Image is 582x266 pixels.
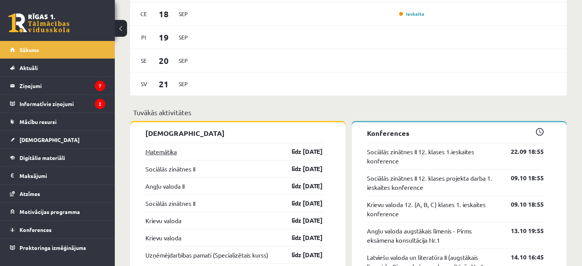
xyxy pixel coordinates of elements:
[20,244,86,251] span: Proktoringa izmēģinājums
[20,46,39,53] span: Sākums
[20,95,105,113] legend: Informatīvie ziņojumi
[20,190,40,197] span: Atzīmes
[20,208,80,215] span: Motivācijas programma
[136,78,152,90] span: Sv
[399,11,424,17] a: Ieskaite
[278,181,323,191] a: līdz [DATE]
[499,147,544,156] a: 22.09 18:55
[20,77,105,95] legend: Ziņojumi
[175,8,191,20] span: Sep
[10,59,105,77] a: Aktuāli
[145,250,268,259] a: Uzņēmējdarbības pamati (Specializētais kurss)
[278,164,323,173] a: līdz [DATE]
[10,203,105,220] a: Motivācijas programma
[367,226,500,245] a: Angļu valoda augstākais līmenis - Pirms eksāmena konsultācija Nr.1
[152,54,176,67] span: 20
[367,147,500,165] a: Sociālās zinātnes II 12. klases 1.ieskaites konference
[499,173,544,183] a: 09.10 18:55
[10,95,105,113] a: Informatīvie ziņojumi2
[499,226,544,235] a: 13.10 19:55
[10,239,105,256] a: Proktoringa izmēģinājums
[278,250,323,259] a: līdz [DATE]
[499,253,544,262] a: 14.10 16:45
[20,64,38,71] span: Aktuāli
[152,8,176,20] span: 18
[136,55,152,67] span: Se
[10,149,105,166] a: Digitālie materiāli
[20,136,80,143] span: [DEMOGRAPHIC_DATA]
[367,200,500,218] a: Krievu valoda 12. (A, B, C) klases 1. ieskaites konference
[95,99,105,109] i: 2
[8,13,70,33] a: Rīgas 1. Tālmācības vidusskola
[278,199,323,208] a: līdz [DATE]
[20,167,105,184] legend: Maksājumi
[278,233,323,242] a: līdz [DATE]
[20,154,65,161] span: Digitālie materiāli
[175,78,191,90] span: Sep
[20,118,57,125] span: Mācību resursi
[145,233,181,242] a: Krievu valoda
[10,167,105,184] a: Maksājumi
[367,173,500,192] a: Sociālās zinātnes II 12. klases projekta darba 1. ieskaites konference
[145,147,177,156] a: Matemātika
[145,164,195,173] a: Sociālās zinātnes II
[175,55,191,67] span: Sep
[367,128,544,138] p: Konferences
[10,41,105,59] a: Sākums
[278,147,323,156] a: līdz [DATE]
[145,216,181,225] a: Krievu valoda
[10,185,105,202] a: Atzīmes
[95,81,105,91] i: 7
[10,131,105,149] a: [DEMOGRAPHIC_DATA]
[136,31,152,43] span: Pi
[145,128,323,138] p: [DEMOGRAPHIC_DATA]
[175,31,191,43] span: Sep
[278,216,323,225] a: līdz [DATE]
[499,200,544,209] a: 09.10 18:55
[10,77,105,95] a: Ziņojumi7
[152,78,176,90] span: 21
[20,226,52,233] span: Konferences
[145,181,184,191] a: Angļu valoda II
[133,107,564,117] p: Tuvākās aktivitātes
[10,113,105,131] a: Mācību resursi
[136,8,152,20] span: Ce
[145,199,195,208] a: Sociālās zinātnes II
[10,221,105,238] a: Konferences
[152,31,176,44] span: 19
